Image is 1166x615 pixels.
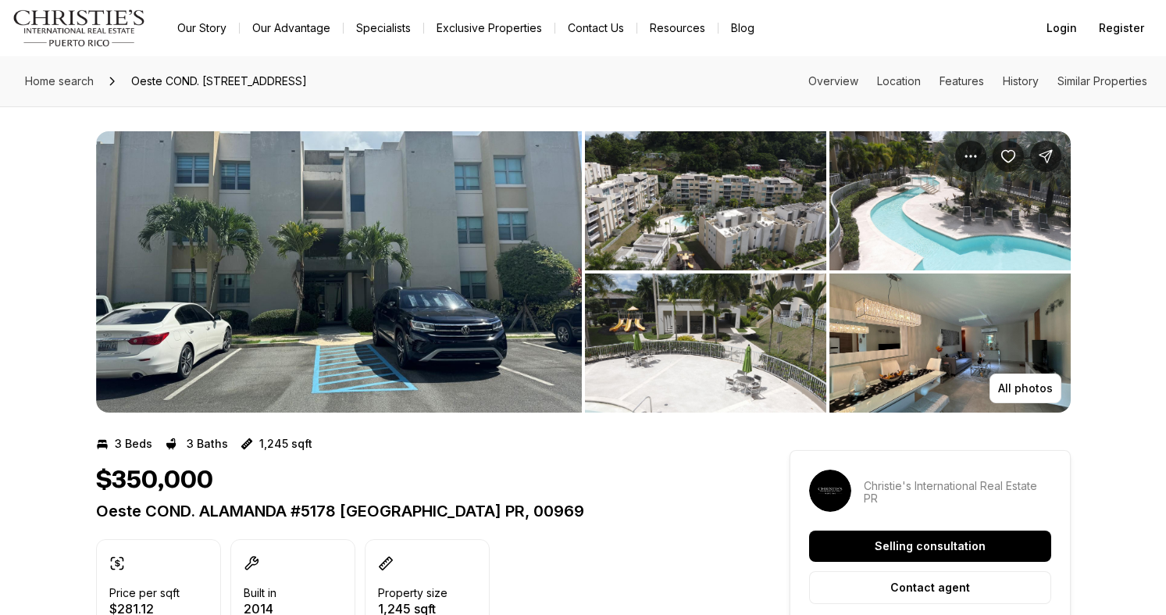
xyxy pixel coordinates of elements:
[829,131,1071,270] button: View image gallery
[1047,22,1077,34] span: Login
[424,17,554,39] a: Exclusive Properties
[115,438,152,450] p: 3 Beds
[877,74,921,88] a: Skip to: Location
[244,602,276,615] p: 2014
[12,9,146,47] img: logo
[808,74,858,88] a: Skip to: Overview
[244,587,276,599] p: Built in
[585,274,826,413] button: View image gallery
[993,141,1024,172] button: Save Property: Oeste COND. ALAMANDA #5178
[1030,141,1061,172] button: Share Property: Oeste COND. ALAMANDA #5178
[1003,74,1039,88] a: Skip to: History
[165,431,228,456] button: 3 Baths
[125,69,313,94] span: Oeste COND. [STREET_ADDRESS]
[240,17,343,39] a: Our Advantage
[96,131,1071,413] div: Listing Photos
[955,141,986,172] button: Property options
[96,466,213,495] h1: $350,000
[187,438,228,450] p: 3 Baths
[1037,13,1086,44] button: Login
[998,382,1053,395] p: All photos
[809,571,1051,604] button: Contact agent
[378,587,448,599] p: Property size
[1089,13,1154,44] button: Register
[637,17,718,39] a: Resources
[829,274,1071,413] button: View image gallery
[378,602,448,615] p: 1,245 sqft
[96,131,582,413] li: 1 of 7
[109,602,180,615] p: $281.12
[585,131,1071,413] li: 2 of 7
[555,17,636,39] button: Contact Us
[109,587,180,599] p: Price per sqft
[864,480,1051,505] p: Christie's International Real Estate PR
[165,17,239,39] a: Our Story
[19,69,100,94] a: Home search
[25,74,94,88] span: Home search
[809,531,1051,562] button: Selling consultation
[1057,74,1147,88] a: Skip to: Similar Properties
[96,502,733,520] p: Oeste COND. ALAMANDA #5178 [GEOGRAPHIC_DATA] PR, 00969
[344,17,423,39] a: Specialists
[259,438,312,450] p: 1,245 sqft
[718,17,767,39] a: Blog
[96,131,582,413] button: View image gallery
[989,374,1061,403] button: All photos
[1099,22,1144,34] span: Register
[875,540,986,552] p: Selling consultation
[808,75,1147,88] nav: Page section menu
[585,131,826,270] button: View image gallery
[940,74,984,88] a: Skip to: Features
